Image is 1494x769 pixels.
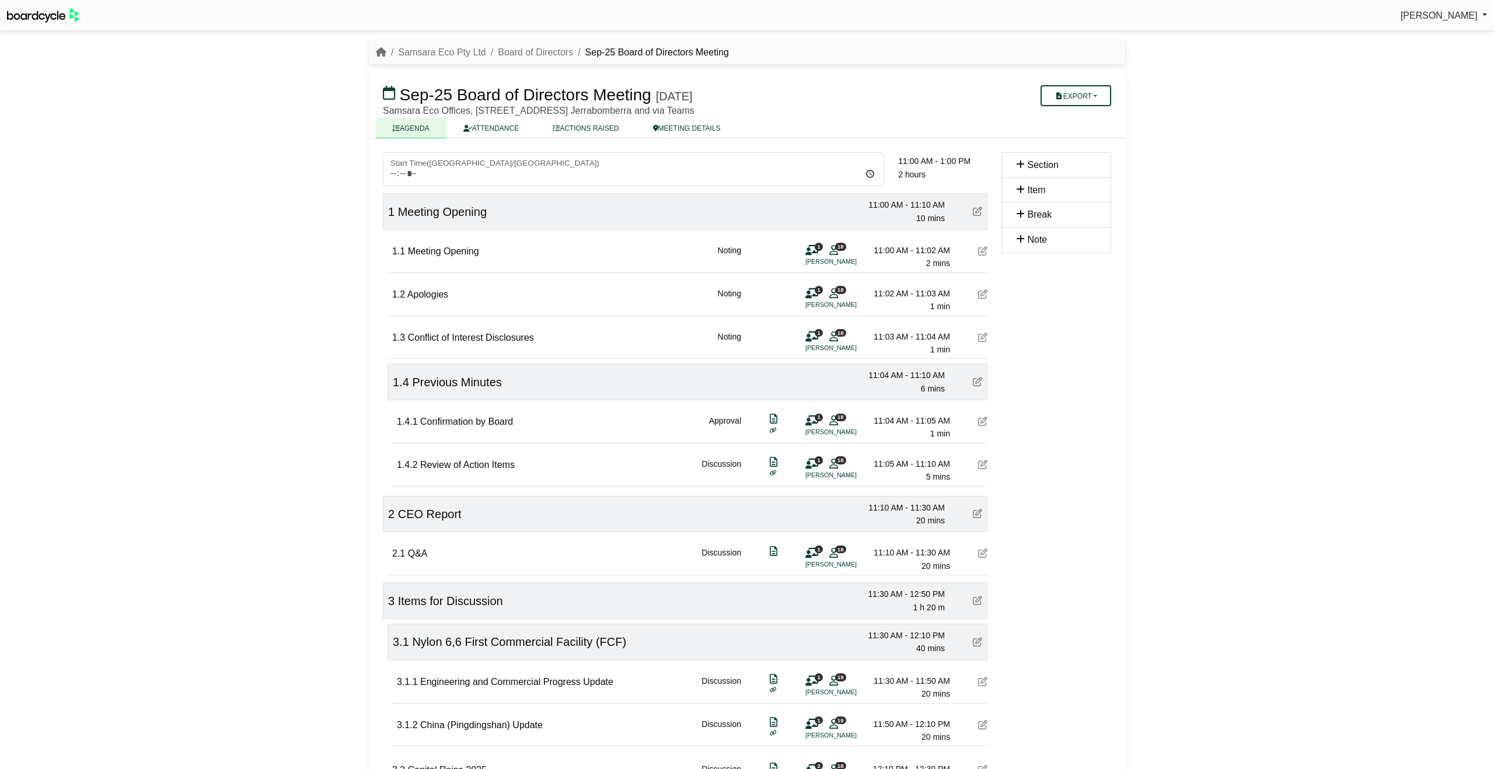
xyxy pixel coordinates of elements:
span: 18 [835,286,846,293]
span: 1 min [930,302,950,311]
span: 2 hours [898,170,926,179]
span: 18 [835,456,846,464]
span: 20 mins [921,561,950,571]
span: 1 [815,546,823,553]
span: 1 [815,286,823,293]
span: 20 mins [921,689,950,698]
div: 11:04 AM - 11:10 AM [863,369,945,382]
span: China (Pingdingshan) Update [420,720,543,730]
span: Confirmation by Board [420,417,513,427]
li: [PERSON_NAME] [805,300,893,310]
span: 1.4.1 [397,417,418,427]
span: 1.3 [392,333,405,342]
div: [DATE] [656,89,693,103]
div: 11:30 AM - 12:10 PM [863,629,945,642]
div: 11:04 AM - 11:05 AM [868,414,950,427]
button: Export [1041,85,1111,106]
span: 1.4 [393,376,409,389]
span: 1 [815,673,823,681]
span: 1.2 [392,289,405,299]
div: Approval [709,414,741,441]
span: 1 min [930,345,950,354]
span: 20 mins [916,516,945,525]
li: [PERSON_NAME] [805,560,893,569]
nav: breadcrumb [376,45,729,60]
span: Q&A [408,548,428,558]
span: Section [1027,160,1058,170]
div: 11:00 AM - 11:10 AM [863,198,945,211]
span: 19 [835,673,846,681]
span: Break [1027,209,1052,219]
span: 1 [815,716,823,724]
span: 1 h 20 m [913,603,945,612]
span: 20 mins [921,732,950,742]
span: 2 mins [926,258,950,268]
div: 11:30 AM - 11:50 AM [868,674,950,687]
div: 11:00 AM - 1:00 PM [898,155,987,167]
span: 2 [388,508,395,520]
a: Board of Directors [498,47,573,57]
span: 10 mins [916,214,945,223]
span: 3 [388,595,395,607]
span: 19 [835,716,846,724]
div: Noting [718,287,741,313]
span: 18 [835,414,846,421]
span: Apologies [407,289,448,299]
li: [PERSON_NAME] [805,343,893,353]
a: ATTENDANCE [446,118,536,138]
span: Sep-25 Board of Directors Meeting [400,86,651,104]
span: 18 [835,329,846,337]
span: 1 [815,329,823,337]
span: 40 mins [916,644,945,653]
div: 11:50 AM - 12:10 PM [868,718,950,730]
a: Samsara Eco Pty Ltd [398,47,486,57]
span: 2.1 [392,548,405,558]
span: Conflict of Interest Disclosures [408,333,534,342]
div: 11:03 AM - 11:04 AM [868,330,950,343]
div: 11:05 AM - 11:10 AM [868,457,950,470]
a: AGENDA [376,118,446,138]
div: 11:10 AM - 11:30 AM [863,501,945,514]
span: 1.1 [392,246,405,256]
span: Note [1027,235,1047,244]
span: Meeting Opening [398,205,487,218]
a: MEETING DETAILS [636,118,738,138]
span: 3.1.1 [397,677,418,687]
li: [PERSON_NAME] [805,427,893,437]
span: 18 [835,546,846,553]
div: Noting [718,244,741,270]
img: BoardcycleBlackGreen-aaafeed430059cb809a45853b8cf6d952af9d84e6e89e1f1685b34bfd5cb7d64.svg [7,8,79,23]
span: 18 [835,243,846,250]
div: 11:10 AM - 11:30 AM [868,546,950,559]
span: Item [1027,185,1045,195]
div: 11:02 AM - 11:03 AM [868,287,950,300]
div: Discussion [701,674,741,701]
span: 1.4.2 [397,460,418,470]
li: [PERSON_NAME] [805,730,893,740]
div: Discussion [701,457,741,484]
div: 11:00 AM - 11:02 AM [868,244,950,257]
span: Samsara Eco Offices, [STREET_ADDRESS] Jerrabomberra and via Teams [383,106,694,116]
div: Noting [718,330,741,356]
span: CEO Report [398,508,462,520]
span: Previous Minutes [412,376,501,389]
span: 1 [815,243,823,250]
span: 6 mins [921,384,945,393]
span: [PERSON_NAME] [1401,11,1478,20]
span: 5 mins [926,472,950,481]
a: ACTIONS RAISED [536,118,636,138]
li: [PERSON_NAME] [805,257,893,267]
span: 3.1 [393,635,409,648]
li: Sep-25 Board of Directors Meeting [573,45,729,60]
span: Review of Action Items [420,460,515,470]
div: 11:30 AM - 12:50 PM [863,588,945,600]
span: Engineering and Commercial Progress Update [420,677,613,687]
span: 1 [815,456,823,464]
span: 3.1.2 [397,720,418,730]
span: 1 [815,414,823,421]
span: Meeting Opening [408,246,479,256]
span: Items for Discussion [398,595,503,607]
span: 1 min [930,429,950,438]
li: [PERSON_NAME] [805,470,893,480]
li: [PERSON_NAME] [805,687,893,697]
